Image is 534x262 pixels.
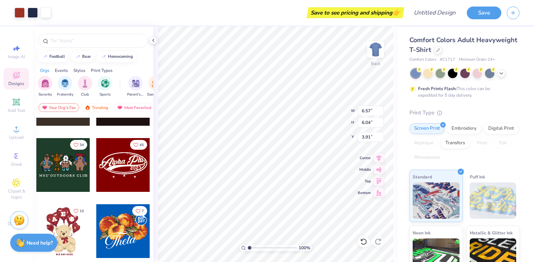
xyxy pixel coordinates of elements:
button: Like [130,140,147,150]
img: Game Day Image [151,79,160,88]
div: Rhinestones [409,152,445,163]
img: trend_line.gif [75,55,81,59]
img: Sorority Image [41,79,49,88]
strong: Need help? [27,239,53,246]
div: Your Org's Fav [39,103,79,112]
button: filter button [127,76,144,97]
button: Save [467,7,501,19]
input: Try "Alpha" [50,37,143,44]
button: filter button [98,76,112,97]
span: Clipart & logos [4,188,29,200]
div: Styles [73,67,85,74]
span: Decorate [8,221,25,227]
img: Puff Ink [470,182,517,219]
span: Standard [413,173,432,181]
div: Back [371,60,380,67]
span: 10 [80,209,84,213]
div: bear [82,55,91,59]
span: Comfort Colors Adult Heavyweight T-Shirt [409,36,517,54]
div: Print Types [91,67,113,74]
button: filter button [57,76,73,97]
span: # C1717 [440,57,455,63]
span: 45 [139,143,144,147]
span: Puff Ink [470,173,485,181]
img: Fraternity Image [61,79,69,88]
button: Like [70,140,87,150]
div: Save to see pricing and shipping [308,7,402,18]
span: Top [358,179,371,184]
div: filter for Fraternity [57,76,73,97]
div: Trending [81,103,112,112]
span: Game Day [147,92,164,97]
div: Orgs [40,67,49,74]
span: Upload [9,134,24,140]
div: filter for Club [78,76,92,97]
img: Club Image [81,79,89,88]
div: filter for Parent's Weekend [127,76,144,97]
div: football [49,55,65,59]
div: Foil [494,138,511,149]
button: filter button [78,76,92,97]
div: filter for Game Day [147,76,164,97]
button: football [38,51,68,62]
span: 7 [142,209,144,213]
img: most_fav.gif [42,105,48,110]
button: Like [132,206,147,216]
span: Middle [358,167,371,172]
div: Print Type [409,109,519,117]
span: 100 % [299,245,310,251]
img: trend_line.gif [101,55,106,59]
img: most_fav.gif [117,105,123,110]
button: filter button [147,76,164,97]
span: Sorority [39,92,52,97]
div: Applique [409,138,438,149]
strong: Fresh Prints Flash: [418,86,457,92]
img: Sports Image [101,79,109,88]
span: Fraternity [57,92,73,97]
span: Designs [8,81,24,86]
span: Bottom [358,190,371,196]
div: homecoming [108,55,133,59]
img: trend_line.gif [42,55,48,59]
span: 👉 [392,8,400,17]
span: 34 [80,143,84,147]
span: Club [81,92,89,97]
div: filter for Sorority [38,76,52,97]
input: Untitled Design [408,5,461,20]
div: Digital Print [484,123,519,134]
img: Back [368,42,383,57]
div: This color can be expedited for 5 day delivery. [418,85,507,98]
div: Embroidery [447,123,481,134]
span: Center [358,156,371,161]
button: Like [70,206,87,216]
img: Standard [413,182,460,219]
div: Transfers [441,138,470,149]
img: Parent's Weekend Image [132,79,140,88]
div: Events [55,67,68,74]
span: Neon Ink [413,229,430,237]
span: Add Text [8,108,25,113]
div: Screen Print [409,123,445,134]
img: trending.gif [85,105,90,110]
div: Vinyl [472,138,492,149]
button: bear [71,51,94,62]
button: filter button [38,76,52,97]
span: Image AI [8,54,25,60]
span: Greek [11,161,22,167]
span: Comfort Colors [409,57,436,63]
span: Minimum Order: 24 + [459,57,495,63]
div: filter for Sports [98,76,112,97]
span: Metallic & Glitter Ink [470,229,513,237]
span: Parent's Weekend [127,92,144,97]
button: homecoming [97,51,136,62]
div: Most Favorited [114,103,155,112]
span: Sports [100,92,111,97]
